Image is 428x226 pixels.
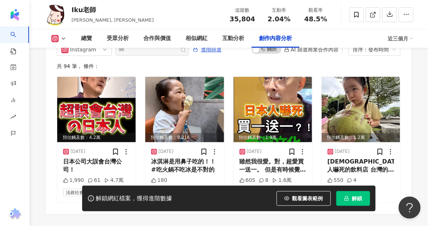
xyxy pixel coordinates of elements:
div: 605 [239,177,256,184]
div: 180 [151,177,167,184]
div: 預估觸及數：1.2萬 [322,133,400,142]
span: 48.5% [304,15,327,23]
div: [DATE] [247,148,262,155]
div: 追蹤數 [228,7,256,14]
div: post-image預估觸及數：1.2萬 [322,77,400,142]
div: post-image預估觸及數：4.2萬 [57,77,136,142]
div: 排序：發布時間 [353,44,389,55]
div: post-image預估觸及數：9,216 [145,77,224,142]
div: 創作內容分析 [259,34,292,43]
div: 61 [88,177,100,184]
div: 合作與價值 [143,34,171,43]
img: chrome extension [8,208,22,220]
div: 雖然我很愛。對，超愛買一送一。 但是有時候覺得太多拿不動啊！！ 台灣朋友：那你不要買一送一啊？ 我：當然要好不好！！ 嗯，很有趣的文化差異就是了 [239,158,306,174]
span: [PERSON_NAME], [PERSON_NAME] [72,17,154,23]
img: post-image [322,77,400,142]
div: 相似網紅 [186,34,208,43]
div: 觀看率 [302,7,330,14]
button: 觀看圖表範例 [277,191,331,206]
div: post-image預估觸及數：1.9萬 [234,77,312,142]
div: 日本公司大誤會台灣公司！ [63,158,130,174]
span: 解鎖 [352,195,362,201]
button: 進階篩選 [193,43,222,55]
img: post-image [57,77,136,142]
span: 觀看圖表範例 [292,195,323,201]
div: 共 94 筆 ， 條件： [57,63,400,69]
div: [DATE] [158,148,173,155]
span: 進階篩選 [201,44,222,55]
div: 預估觸及數：9,216 [145,133,224,142]
div: [DEMOGRAPHIC_DATA]人嚇死的飲料店 台灣的手搖飲也太厲害了吧⋯⋯。 （啊這個不用搖） 我第一次買到了最自然 最原始美味的台灣飲料 - 但是有點恐怖喔 老闆我要買一顆大的！ 老闆說... [328,158,394,174]
div: 預估觸及數：1.9萬 [234,133,312,142]
span: lock [344,196,349,201]
div: 近三個月 [388,33,413,44]
div: 冰淇淋是用鼻子吃的！！ #吃火鍋不吃冰是不對的 [151,158,218,174]
div: 受眾分析 [107,34,129,43]
div: AI 篩選商業合作內容 [284,47,339,53]
div: 4 [347,177,356,184]
div: 4.7萬 [104,177,124,184]
img: post-image [145,77,224,142]
div: 1.6萬 [272,177,292,184]
img: logo icon [9,9,21,21]
div: Iku老師 [72,5,154,14]
span: 35,804 [230,15,255,23]
div: [DATE] [70,148,85,155]
img: KOL Avatar [44,4,66,26]
div: 解鎖網紅檔案，獲得進階數據 [96,195,172,202]
div: 預估觸及數：4.2萬 [57,133,136,142]
span: rise [10,110,16,126]
button: 解鎖 [336,191,370,206]
div: 互動分析 [222,34,244,43]
div: 互動率 [265,7,293,14]
div: 550 [328,177,344,184]
div: Instagram [70,44,94,55]
a: search [10,26,25,55]
span: 2.04% [268,15,290,23]
div: 1,990 [63,177,84,184]
div: 總覽 [81,34,92,43]
div: [DATE] [335,148,350,155]
img: post-image [234,77,312,142]
div: 8 [259,177,268,184]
